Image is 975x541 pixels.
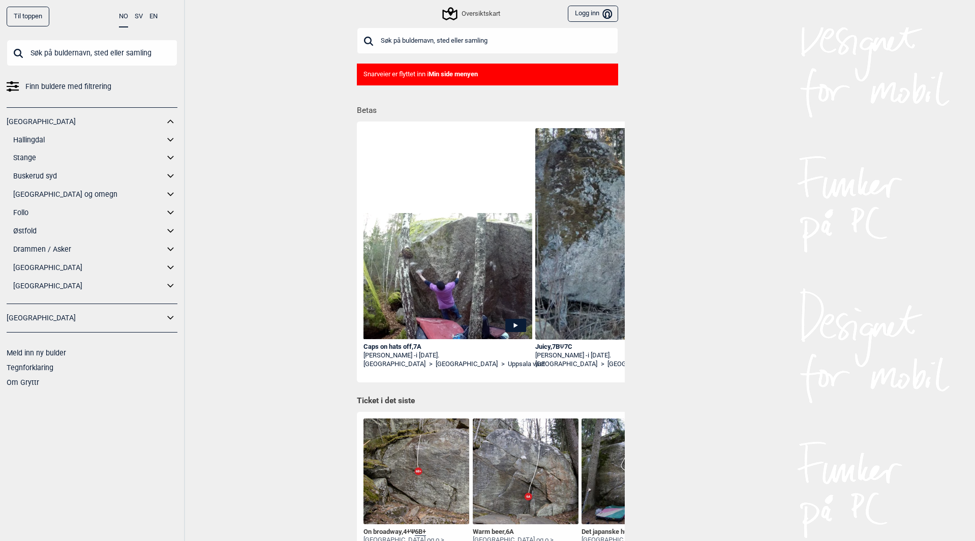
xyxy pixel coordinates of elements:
span: Finn buldere med filtrering [25,79,111,94]
a: Tegnforklaring [7,364,53,372]
button: SV [135,7,143,26]
span: 4+ [403,528,410,535]
img: Rasmus pa Juicy [535,128,704,340]
a: Meld inn ny bulder [7,349,66,357]
div: [PERSON_NAME] - [363,351,532,360]
a: Om Gryttr [7,378,39,386]
a: Drammen / Asker [13,242,164,257]
a: [GEOGRAPHIC_DATA] [607,360,669,369]
img: Det japanske hullet 200406 [582,418,687,524]
a: [GEOGRAPHIC_DATA] og omegn [13,187,164,202]
div: Caps on hats off , 7A [363,343,532,351]
a: Finn buldere med filtrering [7,79,177,94]
a: [GEOGRAPHIC_DATA] [7,114,164,129]
h1: Betas [357,99,625,116]
a: [GEOGRAPHIC_DATA] [13,260,164,275]
img: On Broadway 210317 [363,418,469,524]
div: Snarveier er flyttet inn i [357,64,618,85]
span: > [501,360,505,369]
button: Logg inn [568,6,618,22]
span: 6B+ [415,528,426,536]
a: [GEOGRAPHIC_DATA] [535,360,597,369]
a: [GEOGRAPHIC_DATA] [7,311,164,325]
button: EN [149,7,158,26]
div: Juicy , 7B 7C [535,343,704,351]
span: 6A [506,528,514,535]
a: Follo [13,205,164,220]
div: Til toppen [7,7,49,26]
a: Stange [13,151,164,165]
div: [PERSON_NAME] - [535,351,704,360]
a: Uppsala väst [508,360,545,369]
a: [GEOGRAPHIC_DATA] [13,279,164,293]
a: [GEOGRAPHIC_DATA] [436,360,498,369]
span: > [601,360,604,369]
img: Henrik pa Caps On Hats Off [363,213,532,339]
input: Søk på buldernavn, sted eller samling [7,40,177,66]
div: On broadway , Ψ [363,528,469,536]
div: Det japanske hullet , [582,528,687,536]
a: [GEOGRAPHIC_DATA] [363,360,425,369]
span: i [DATE]. [588,351,611,359]
b: Min side menyen [429,70,478,78]
div: Oversiktskart [444,8,500,20]
span: > [429,360,433,369]
input: Søk på buldernavn, sted eller samling [357,27,618,54]
a: Hallingdal [13,133,164,147]
a: Østfold [13,224,164,238]
span: Ψ [560,343,564,350]
img: Warm Beer 200327 [473,418,578,524]
span: i [DATE]. [416,351,439,359]
a: Buskerud syd [13,169,164,184]
h1: Ticket i det siste [357,396,618,407]
div: Warm beer , [473,528,578,536]
button: NO [119,7,128,27]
